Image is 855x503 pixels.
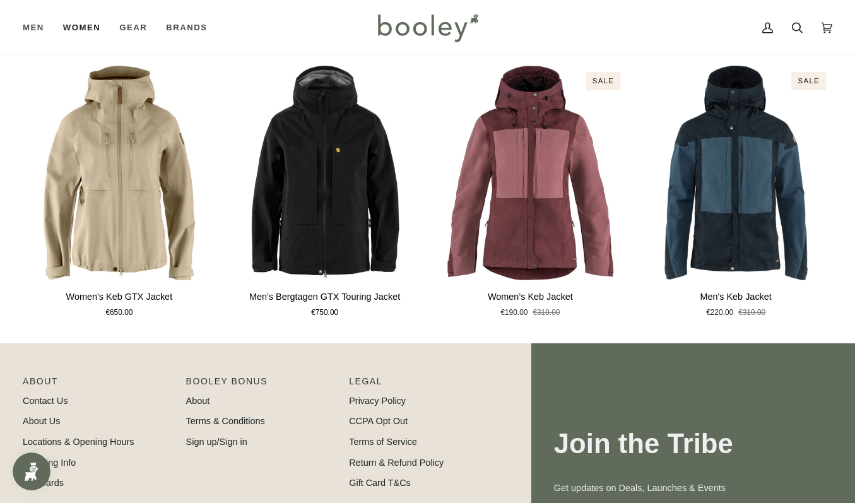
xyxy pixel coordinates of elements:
[639,66,832,280] product-grid-item-variant: Small / Dark Navy / Uncle Blue
[434,285,627,319] a: Women's Keb Jacket
[23,285,216,319] a: Women's Keb GTX Jacket
[372,9,483,46] img: Booley
[639,66,832,280] a: Men's Keb Jacket
[23,437,134,447] a: Locations & Opening Hours
[228,66,422,280] a: Men's Bergtagen GTX Touring Jacket
[533,307,560,319] span: €310.00
[228,285,422,319] a: Men's Bergtagen GTX Touring Jacket
[349,396,406,406] a: Privacy Policy
[249,290,400,304] p: Men's Bergtagen GTX Touring Jacket
[228,66,422,280] img: Fjallraven Men's Bergtagen GTX Touring Jacket Black - Booley Galway
[63,21,100,34] span: Women
[23,375,174,394] p: Pipeline_Footer Main
[349,458,444,468] a: Return & Refund Policy
[23,66,216,280] a: Women's Keb GTX Jacket
[500,307,528,319] span: €190.00
[639,66,832,280] img: Fjallraven Men's Keb Jacket Dark Navy / Uncle Blue - Booley Galway
[186,375,337,394] p: Booley Bonus
[349,416,408,426] a: CCPA Opt Out
[311,307,338,319] span: €750.00
[23,416,60,426] a: About Us
[186,396,210,406] a: About
[23,478,64,488] a: Gift Cards
[488,290,573,304] p: Women's Keb Jacket
[639,285,832,319] a: Men's Keb Jacket
[349,375,500,394] p: Pipeline_Footer Sub
[434,66,627,280] product-grid-item-variant: XS / Port / Mesa Purple
[23,66,216,280] product-grid-item-variant: Small / Fossil
[700,290,772,304] p: Men's Keb Jacket
[738,307,765,319] span: €310.00
[434,66,627,280] img: Fjallraven Women's Keb Jacket Port / Mesa Purple - Booley Galway
[66,290,173,304] p: Women's Keb GTX Jacket
[23,66,216,318] product-grid-item: Women's Keb GTX Jacket
[639,66,832,318] product-grid-item: Men's Keb Jacket
[349,437,417,447] a: Terms of Service
[434,66,627,280] a: Women's Keb Jacket
[792,72,826,90] div: Sale
[119,21,147,34] span: Gear
[23,21,44,34] span: Men
[186,437,247,447] a: Sign up/Sign in
[434,66,627,318] product-grid-item: Women's Keb Jacket
[228,66,422,318] product-grid-item: Men's Bergtagen GTX Touring Jacket
[349,478,411,488] a: Gift Card T&Cs
[166,21,207,34] span: Brands
[586,72,620,90] div: Sale
[186,416,265,426] a: Terms & Conditions
[23,66,216,280] img: Fjallraven Women's Keb GTX Jacket Fossil - Booley Galway
[554,482,832,495] p: Get updates on Deals, Launches & Events
[228,66,422,280] product-grid-item-variant: Medium / Black
[706,307,733,319] span: €220.00
[23,396,68,406] a: Contact Us
[13,453,50,490] iframe: Button to open loyalty program pop-up
[554,427,832,461] h3: Join the Tribe
[105,307,133,319] span: €650.00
